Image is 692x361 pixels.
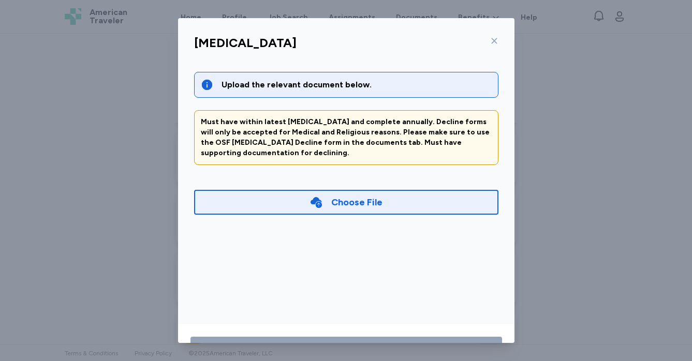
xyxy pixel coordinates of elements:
div: Must have within latest [MEDICAL_DATA] and complete annually. Decline forms will only be accepted... [201,117,492,158]
div: Choose File [331,195,382,209]
div: Upload the relevant document below. [222,79,492,91]
div: [MEDICAL_DATA] [194,35,297,51]
div: Save [344,342,365,356]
